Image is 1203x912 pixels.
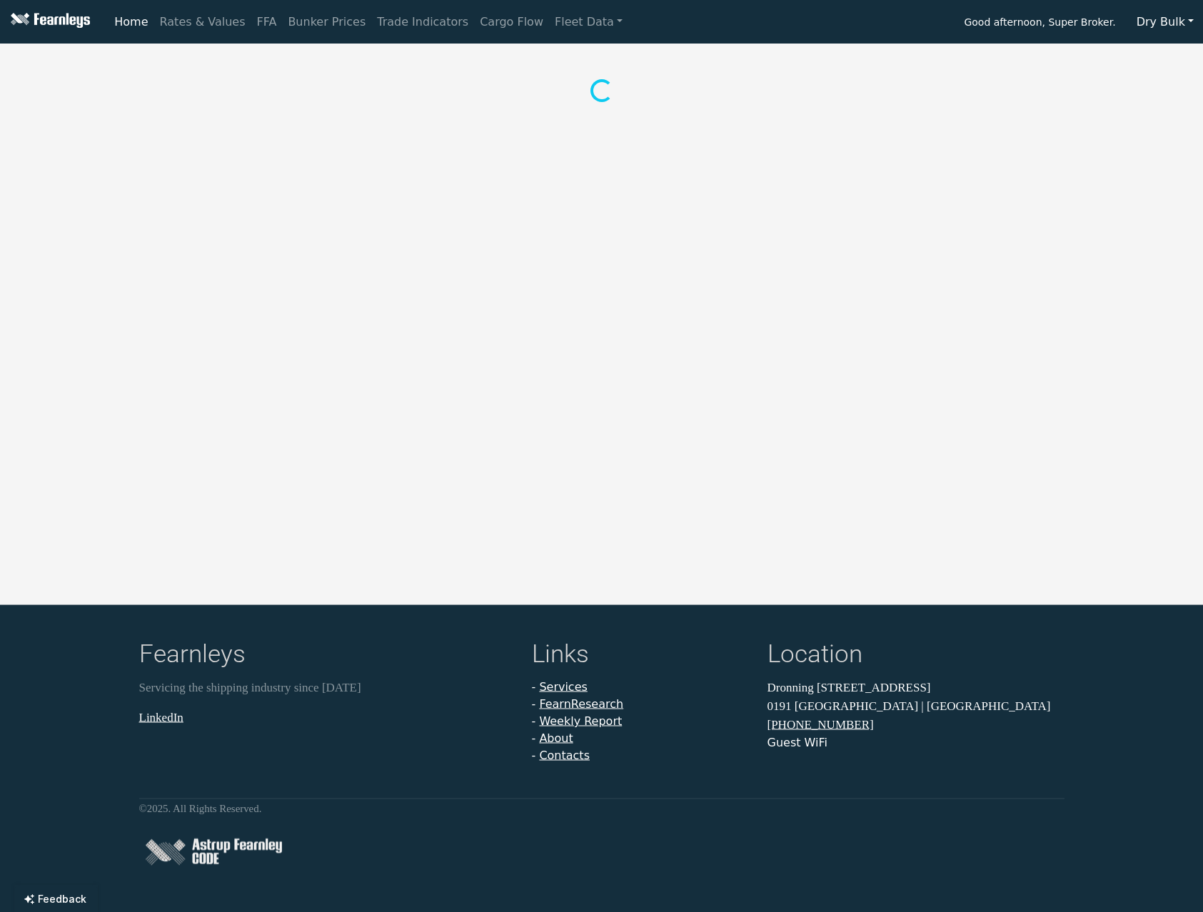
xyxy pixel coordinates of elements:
[109,8,153,36] a: Home
[532,747,750,764] li: -
[532,696,750,713] li: -
[539,714,622,728] a: Weekly Report
[139,710,183,724] a: LinkedIn
[532,639,750,673] h4: Links
[532,679,750,696] li: -
[549,8,628,36] a: Fleet Data
[532,730,750,747] li: -
[7,13,90,31] img: Fearnleys Logo
[964,11,1115,36] span: Good afternoon, Super Broker.
[539,731,573,745] a: About
[767,639,1064,673] h4: Location
[139,679,515,697] p: Servicing the shipping industry since [DATE]
[539,697,623,711] a: FearnResearch
[251,8,283,36] a: FFA
[474,8,549,36] a: Cargo Flow
[532,713,750,730] li: -
[139,639,515,673] h4: Fearnleys
[371,8,474,36] a: Trade Indicators
[154,8,251,36] a: Rates & Values
[539,749,590,762] a: Contacts
[282,8,371,36] a: Bunker Prices
[539,680,587,694] a: Services
[767,734,827,751] button: Guest WiFi
[767,696,1064,715] p: 0191 [GEOGRAPHIC_DATA] | [GEOGRAPHIC_DATA]
[139,803,262,814] small: © 2025 . All Rights Reserved.
[767,679,1064,697] p: Dronning [STREET_ADDRESS]
[767,718,874,731] a: [PHONE_NUMBER]
[1127,9,1203,36] button: Dry Bulk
